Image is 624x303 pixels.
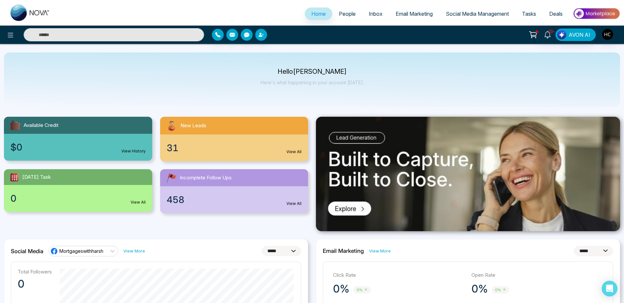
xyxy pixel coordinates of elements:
[548,29,553,34] span: 10+
[10,192,16,205] span: 0
[167,141,178,155] span: 31
[353,286,371,294] span: 0%
[515,8,543,20] a: Tasks
[369,248,391,254] a: View More
[9,119,21,131] img: availableCredit.svg
[555,29,596,41] button: AVON AI
[522,10,536,17] span: Tasks
[396,10,433,17] span: Email Marketing
[311,10,326,17] span: Home
[492,286,509,294] span: 0%
[543,8,569,20] a: Deals
[156,169,312,213] a: Incomplete Follow Ups458View All
[540,29,555,40] a: 10+
[260,80,364,85] p: Here's what happening in your account [DATE].
[557,30,566,39] img: Lead Flow
[369,10,383,17] span: Inbox
[167,193,184,207] span: 458
[316,117,620,231] img: .
[389,8,439,20] a: Email Marketing
[286,149,302,155] a: View All
[602,281,617,296] div: Open Intercom Messenger
[439,8,515,20] a: Social Media Management
[18,277,52,291] p: 0
[10,5,50,21] img: Nova CRM Logo
[260,69,364,74] p: Hello [PERSON_NAME]
[572,6,620,21] img: Market-place.gif
[22,173,51,181] span: [DATE] Task
[131,199,146,205] a: View All
[602,29,613,40] img: User Avatar
[18,269,52,275] p: Total Followers
[333,282,349,295] p: 0%
[569,31,590,39] span: AVON AI
[471,282,488,295] p: 0%
[180,122,206,130] span: New Leads
[123,248,145,254] a: View More
[471,272,603,279] p: Open Rate
[24,122,58,129] span: Available Credit
[333,272,465,279] p: Click Rate
[305,8,332,20] a: Home
[165,119,178,132] img: newLeads.svg
[362,8,389,20] a: Inbox
[156,117,312,161] a: New Leads31View All
[11,248,43,254] h2: Social Media
[549,10,563,17] span: Deals
[59,248,103,254] span: Mortgageswithharsh
[446,10,509,17] span: Social Media Management
[323,248,364,254] h2: Email Marketing
[10,140,22,154] span: $0
[339,10,356,17] span: People
[332,8,362,20] a: People
[121,148,146,154] a: View History
[286,201,302,207] a: View All
[165,172,177,184] img: followUps.svg
[9,172,20,182] img: todayTask.svg
[180,174,232,182] span: Incomplete Follow Ups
